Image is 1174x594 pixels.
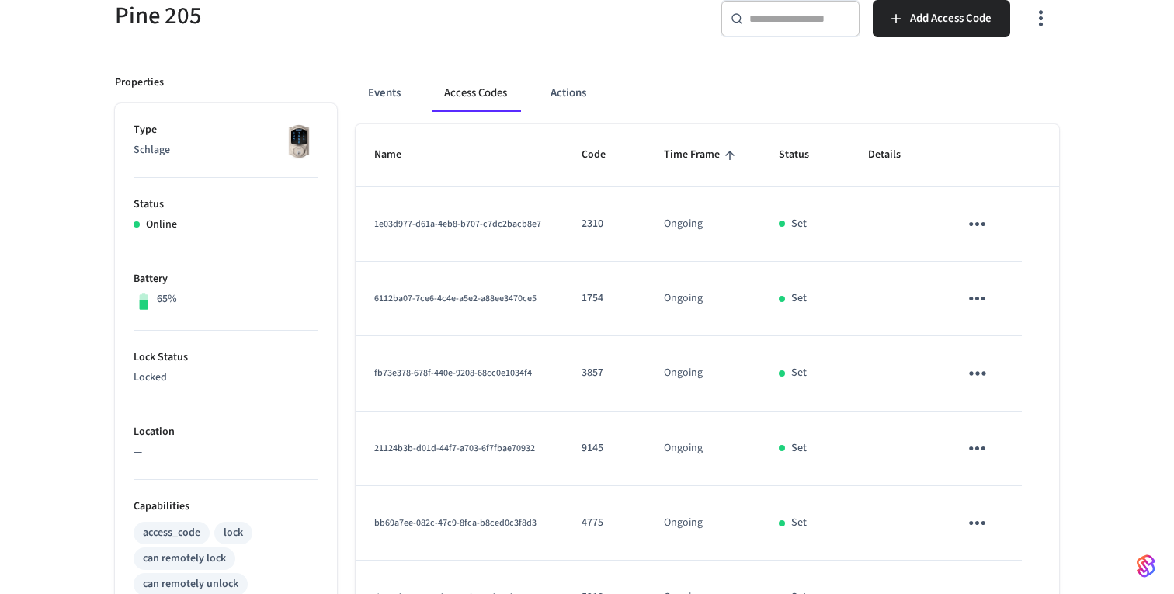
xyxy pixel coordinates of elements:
td: Ongoing [645,412,760,486]
div: access_code [143,525,200,541]
td: Ongoing [645,486,760,561]
p: Status [134,196,318,213]
div: can remotely lock [143,551,226,567]
span: 1e03d977-d61a-4eb8-b707-c7dc2bacb8e7 [374,217,541,231]
p: 1754 [582,290,627,307]
button: Access Codes [432,75,519,112]
span: fb73e378-678f-440e-9208-68cc0e1034f4 [374,366,532,380]
div: can remotely unlock [143,576,238,592]
td: Ongoing [645,187,760,262]
p: 9145 [582,440,627,457]
p: 4775 [582,515,627,531]
p: Properties [115,75,164,91]
span: Time Frame [664,143,740,167]
p: 3857 [582,365,627,381]
span: 6112ba07-7ce6-4c4e-a5e2-a88ee3470ce5 [374,292,537,305]
p: Location [134,424,318,440]
p: Set [791,515,807,531]
p: Set [791,365,807,381]
p: Capabilities [134,498,318,515]
button: Events [356,75,413,112]
p: Type [134,122,318,138]
td: Ongoing [645,262,760,336]
img: Schlage Sense Smart Deadbolt with Camelot Trim, Front [280,122,318,161]
span: bb69a7ee-082c-47c9-8fca-b8ced0c3f8d3 [374,516,537,530]
p: 65% [157,291,177,307]
p: Battery [134,271,318,287]
span: 21124b3b-d01d-44f7-a703-6f7fbae70932 [374,442,535,455]
span: Code [582,143,626,167]
p: — [134,444,318,460]
div: ant example [356,75,1059,112]
p: Online [146,217,177,233]
p: 2310 [582,216,627,232]
td: Ongoing [645,336,760,411]
span: Add Access Code [910,9,992,29]
p: Locked [134,370,318,386]
span: Name [374,143,422,167]
img: SeamLogoGradient.69752ec5.svg [1137,554,1155,578]
span: Status [779,143,829,167]
p: Set [791,440,807,457]
div: lock [224,525,243,541]
p: Set [791,216,807,232]
p: Schlage [134,142,318,158]
p: Set [791,290,807,307]
button: Actions [538,75,599,112]
span: Details [868,143,921,167]
p: Lock Status [134,349,318,366]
